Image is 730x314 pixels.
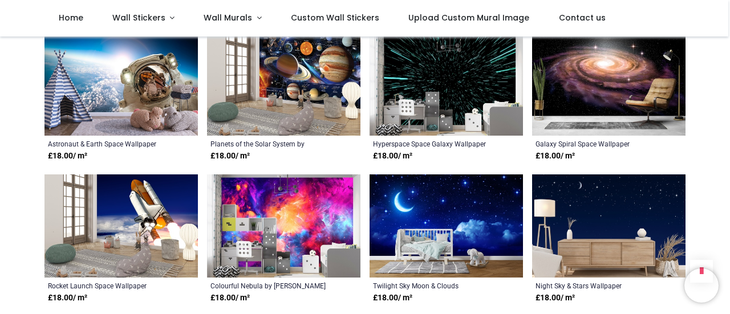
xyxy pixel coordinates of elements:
a: Hyperspace Space Galaxy Wallpaper [373,139,490,148]
img: Rocket Launch Space Wall Mural Wallpaper [44,174,198,277]
a: Colourful Nebula by [PERSON_NAME] [210,281,327,290]
img: Astronaut & Earth Space Wall Mural Wallpaper [44,33,198,136]
a: Astronaut & Earth Space Wallpaper [48,139,165,148]
span: Wall Stickers [112,12,165,23]
strong: £ 18.00 / m² [210,292,250,304]
strong: £ 18.00 / m² [536,292,575,304]
a: Rocket Launch Space Wallpaper [48,281,165,290]
span: Home [59,12,83,23]
a: Planets of the Solar System by [PERSON_NAME] [210,139,327,148]
a: Night Sky & Stars Wallpaper [536,281,652,290]
iframe: Brevo live chat [684,268,719,303]
strong: £ 18.00 / m² [536,150,575,162]
img: Hyperspace Space Galaxy Wall Mural Wallpaper [370,33,523,136]
strong: £ 18.00 / m² [373,150,412,162]
img: Twilight Sky Moon & Clouds Wall Mural Wallpaper [370,174,523,277]
a: Galaxy Spiral Space Wallpaper [536,139,652,148]
span: Custom Wall Stickers [291,12,379,23]
span: Contact us [559,12,606,23]
span: Upload Custom Mural Image [408,12,529,23]
strong: £ 18.00 / m² [373,292,412,304]
strong: £ 18.00 / m² [210,150,250,162]
strong: £ 18.00 / m² [48,292,87,304]
a: Twilight Sky Moon & Clouds Wallpaper [373,281,490,290]
img: Night Sky & Stars Wall Mural Wallpaper [532,174,686,277]
span: Wall Murals [204,12,252,23]
strong: £ 18.00 / m² [48,150,87,162]
img: Planets of the Solar System Wall Mural by David Penfound [207,33,360,136]
img: Galaxy Spiral Space Wall Mural Wallpaper [532,33,686,136]
img: Colourful Nebula Wall Mural by Tenyo Marchev [207,174,360,277]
